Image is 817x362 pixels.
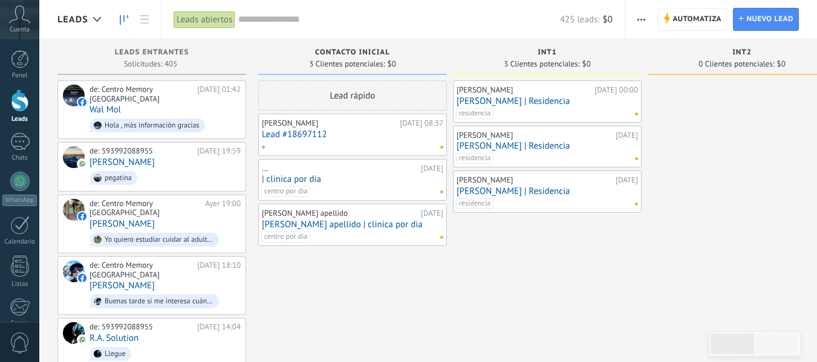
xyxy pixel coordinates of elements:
[197,322,241,332] div: [DATE] 14:04
[504,60,579,68] span: 3 Clientes potenciales:
[457,131,613,140] div: [PERSON_NAME]
[197,85,241,103] div: [DATE] 01:42
[124,60,178,68] span: Solicitudes: 405
[264,48,441,59] div: Contacto Inicial
[658,8,727,31] a: Automatiza
[90,333,138,343] a: R.A. Solution
[262,174,443,184] a: | clinica por dia
[635,112,638,115] span: No hay nada asignado
[105,121,200,130] div: Hola , más información gracias
[672,8,721,30] span: Automatiza
[78,274,86,282] img: facebook-sm.svg
[197,260,241,279] div: [DATE] 18:10
[63,85,85,106] div: Wal Mol
[421,208,443,218] div: [DATE]
[733,8,799,31] a: Nuevo lead
[421,164,443,173] div: [DATE]
[440,236,443,239] span: No hay nada asignado
[63,322,85,344] div: R.A. Solution
[262,164,418,173] div: ...
[262,129,443,140] a: Lead #18697112
[315,48,390,57] span: Contacto Inicial
[400,118,443,128] div: [DATE] 08:37
[2,72,37,80] div: Panel
[57,14,88,25] span: Leads
[78,335,86,344] img: com.amocrm.amocrmwa.svg
[603,14,613,25] span: $0
[262,118,397,128] div: [PERSON_NAME]
[90,85,193,103] div: de: Centro Memory [GEOGRAPHIC_DATA]
[78,212,86,221] img: facebook-sm.svg
[78,98,86,106] img: facebook-sm.svg
[2,154,37,162] div: Chats
[2,115,37,123] div: Leads
[90,199,201,218] div: de: Centro Memory [GEOGRAPHIC_DATA]
[63,260,85,282] div: Taylor Torres
[616,175,638,185] div: [DATE]
[63,146,85,168] div: Sara
[635,202,638,205] span: No hay nada asignado
[440,146,443,149] span: No hay nada asignado
[90,260,193,279] div: de: Centro Memory [GEOGRAPHIC_DATA]
[457,141,638,151] a: [PERSON_NAME] | Residencia
[538,48,557,57] span: Int1
[105,236,213,244] div: Yo quiero estudiar cuidar al adulto mayor ya soy Enfermera
[388,60,396,68] span: $0
[261,231,310,242] span: centro por dia
[457,175,613,185] div: [PERSON_NAME]
[90,157,155,167] a: [PERSON_NAME]
[560,14,600,25] span: 425 leads:
[456,153,493,164] span: residencia
[197,146,241,156] div: [DATE] 19:59
[459,48,636,59] div: Int1
[105,174,132,183] div: pegatina
[456,198,493,209] span: residencia
[105,297,213,306] div: Buenas tarde si me interesa cuánto es la mensualidad y la dirección por favor
[594,85,638,95] div: [DATE] 00:00
[457,85,591,95] div: [PERSON_NAME]
[261,186,310,197] span: centro por dia
[78,160,86,168] img: com.amocrm.amocrmwa.svg
[456,108,493,119] span: residencia
[777,60,786,68] span: $0
[205,199,241,218] div: Ayer 19:00
[90,219,155,229] a: [PERSON_NAME]
[10,26,30,34] span: Cuenta
[698,60,774,68] span: 0 Clientes potenciales:
[115,48,189,57] span: Leads Entrantes
[2,195,37,206] div: WhatsApp
[309,60,385,68] span: 3 Clientes potenciales:
[746,8,793,30] span: Nuevo lead
[732,48,752,57] span: Int2
[616,131,638,140] div: [DATE]
[258,80,447,111] div: Lead rápido
[90,146,193,156] div: de: 593992088955
[90,322,193,332] div: de: 593992088955
[457,186,638,196] a: [PERSON_NAME] | Residencia
[2,238,37,246] div: Calendario
[2,280,37,288] div: Listas
[635,157,638,160] span: No hay nada asignado
[440,190,443,193] span: No hay nada asignado
[90,280,155,291] a: [PERSON_NAME]
[90,105,121,115] a: Wal Mol
[2,320,37,328] div: Correo
[262,219,443,230] a: [PERSON_NAME] apellido | clinica por dia
[457,96,638,106] a: [PERSON_NAME] | Residencia
[63,48,240,59] div: Leads Entrantes
[63,199,85,221] div: Narcisa García
[174,11,235,28] div: Leads abiertos
[105,350,126,358] div: Llegue
[262,208,418,218] div: [PERSON_NAME] apellido
[582,60,591,68] span: $0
